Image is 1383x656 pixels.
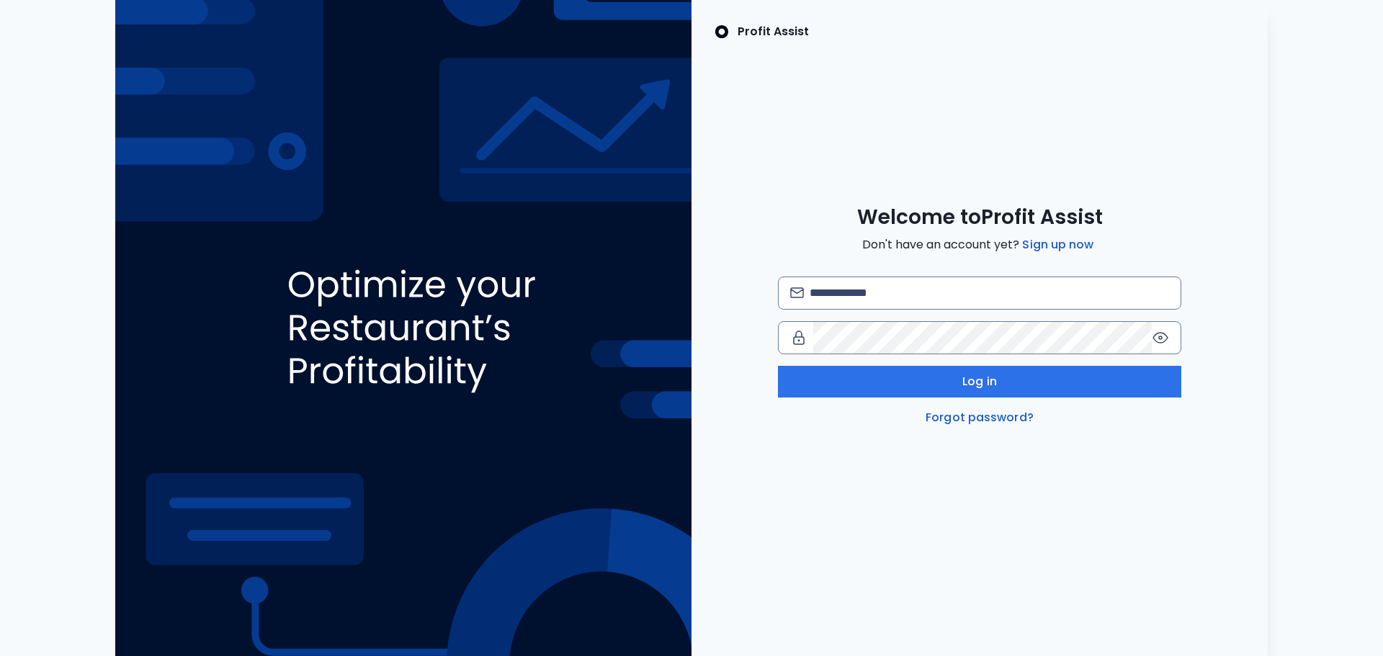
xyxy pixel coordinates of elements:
[1019,236,1096,253] a: Sign up now
[857,205,1103,230] span: Welcome to Profit Assist
[962,373,997,390] span: Log in
[923,409,1037,426] a: Forgot password?
[790,287,804,298] img: email
[738,23,809,40] p: Profit Assist
[715,23,729,40] img: SpotOn Logo
[778,366,1181,397] button: Log in
[862,236,1096,253] span: Don't have an account yet?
